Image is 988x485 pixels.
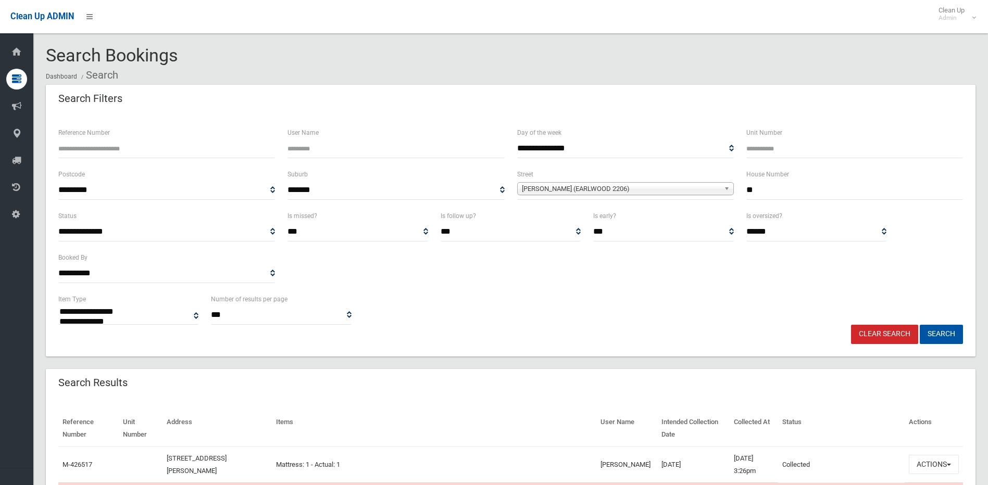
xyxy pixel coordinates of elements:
label: Reference Number [58,127,110,138]
label: House Number [746,169,789,180]
label: Is early? [593,210,616,222]
span: [PERSON_NAME] (EARLWOOD 2206) [522,183,720,195]
th: Unit Number [119,411,162,446]
label: Postcode [58,169,85,180]
td: [DATE] 3:26pm [730,446,778,483]
header: Search Filters [46,88,135,109]
th: Reference Number [58,411,119,446]
th: User Name [596,411,657,446]
td: Mattress: 1 - Actual: 1 [272,446,596,483]
label: Status [58,210,77,222]
label: Is missed? [287,210,317,222]
th: Items [272,411,596,446]
label: Suburb [287,169,308,180]
label: Unit Number [746,127,782,138]
li: Search [79,66,118,85]
label: Day of the week [517,127,561,138]
span: Search Bookings [46,45,178,66]
label: Is follow up? [441,210,476,222]
label: Is oversized? [746,210,782,222]
th: Status [778,411,905,446]
label: Booked By [58,252,87,263]
button: Search [920,325,963,344]
label: Number of results per page [211,293,287,305]
a: Clear Search [851,325,918,344]
span: Clean Up ADMIN [10,11,74,21]
td: [PERSON_NAME] [596,446,657,483]
a: Dashboard [46,73,77,80]
small: Admin [939,14,965,22]
label: Street [517,169,533,180]
td: [DATE] [657,446,730,483]
a: [STREET_ADDRESS][PERSON_NAME] [167,454,227,475]
th: Intended Collection Date [657,411,730,446]
a: M-426517 [62,461,92,468]
button: Actions [909,455,959,474]
td: Collected [778,446,905,483]
th: Actions [905,411,963,446]
label: Item Type [58,293,86,305]
label: User Name [287,127,319,138]
span: Clean Up [933,6,975,22]
th: Address [162,411,272,446]
th: Collected At [730,411,778,446]
header: Search Results [46,373,140,393]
